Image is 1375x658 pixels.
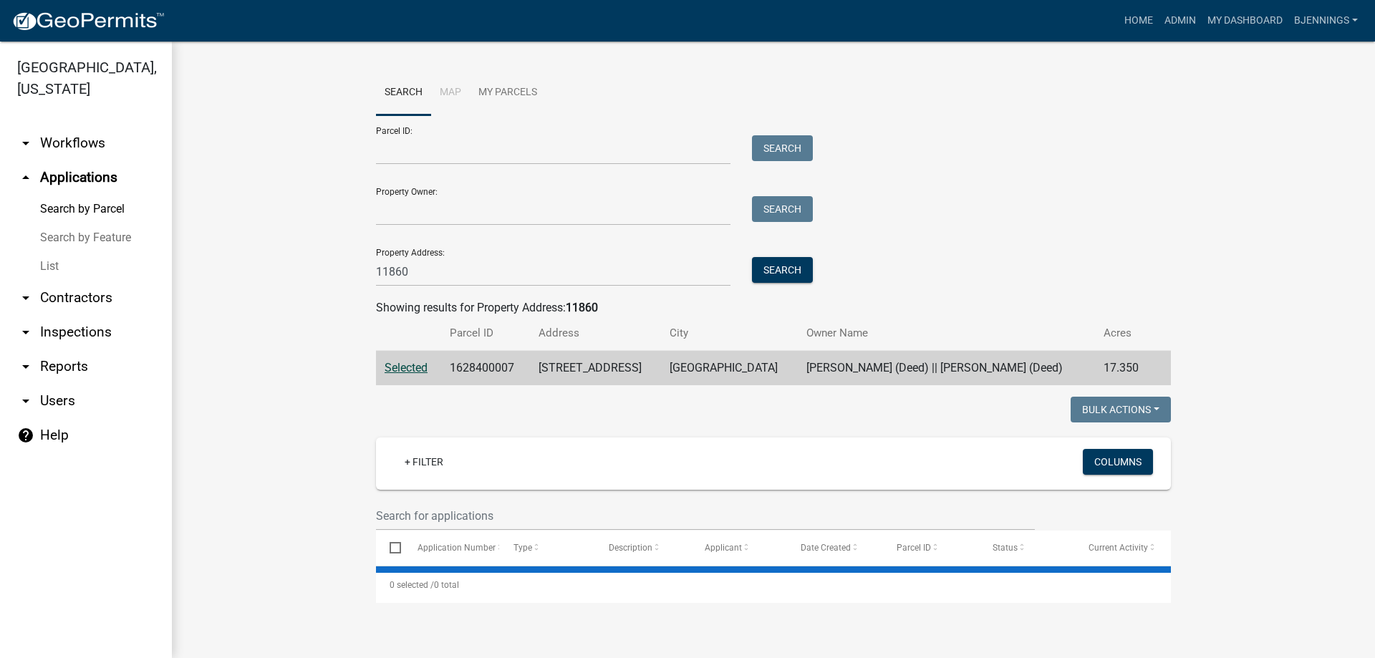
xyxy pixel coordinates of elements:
datatable-header-cell: Description [595,531,691,565]
a: Home [1119,7,1159,34]
span: Parcel ID [897,543,931,553]
a: bjennings [1288,7,1364,34]
span: Application Number [418,543,496,553]
datatable-header-cell: Status [979,531,1075,565]
td: [STREET_ADDRESS] [530,351,661,386]
span: Type [513,543,532,553]
td: 1628400007 [441,351,530,386]
td: [GEOGRAPHIC_DATA] [661,351,797,386]
a: My Parcels [470,70,546,116]
th: Address [530,316,661,350]
a: + Filter [393,449,455,475]
i: arrow_drop_down [17,358,34,375]
span: Applicant [705,543,742,553]
span: Current Activity [1089,543,1148,553]
a: My Dashboard [1202,7,1288,34]
td: [PERSON_NAME] (Deed) || [PERSON_NAME] (Deed) [798,351,1096,386]
i: arrow_drop_down [17,135,34,152]
button: Columns [1083,449,1153,475]
datatable-header-cell: Parcel ID [883,531,979,565]
input: Search for applications [376,501,1035,531]
button: Bulk Actions [1071,397,1171,422]
span: 0 selected / [390,580,434,590]
i: arrow_drop_down [17,289,34,306]
th: City [661,316,797,350]
div: Showing results for Property Address: [376,299,1171,316]
button: Search [752,257,813,283]
i: arrow_drop_down [17,324,34,341]
datatable-header-cell: Date Created [787,531,883,565]
button: Search [752,135,813,161]
datatable-header-cell: Applicant [691,531,787,565]
th: Owner Name [798,316,1096,350]
datatable-header-cell: Select [376,531,403,565]
span: Description [609,543,652,553]
span: Date Created [801,543,851,553]
th: Parcel ID [441,316,530,350]
i: arrow_drop_up [17,169,34,186]
i: help [17,427,34,444]
a: Admin [1159,7,1202,34]
i: arrow_drop_down [17,392,34,410]
datatable-header-cell: Current Activity [1075,531,1171,565]
datatable-header-cell: Application Number [403,531,499,565]
datatable-header-cell: Type [499,531,595,565]
span: Status [993,543,1018,553]
th: Acres [1095,316,1152,350]
a: Selected [385,361,428,374]
button: Search [752,196,813,222]
strong: 11860 [566,301,598,314]
td: 17.350 [1095,351,1152,386]
div: 0 total [376,567,1171,603]
a: Search [376,70,431,116]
